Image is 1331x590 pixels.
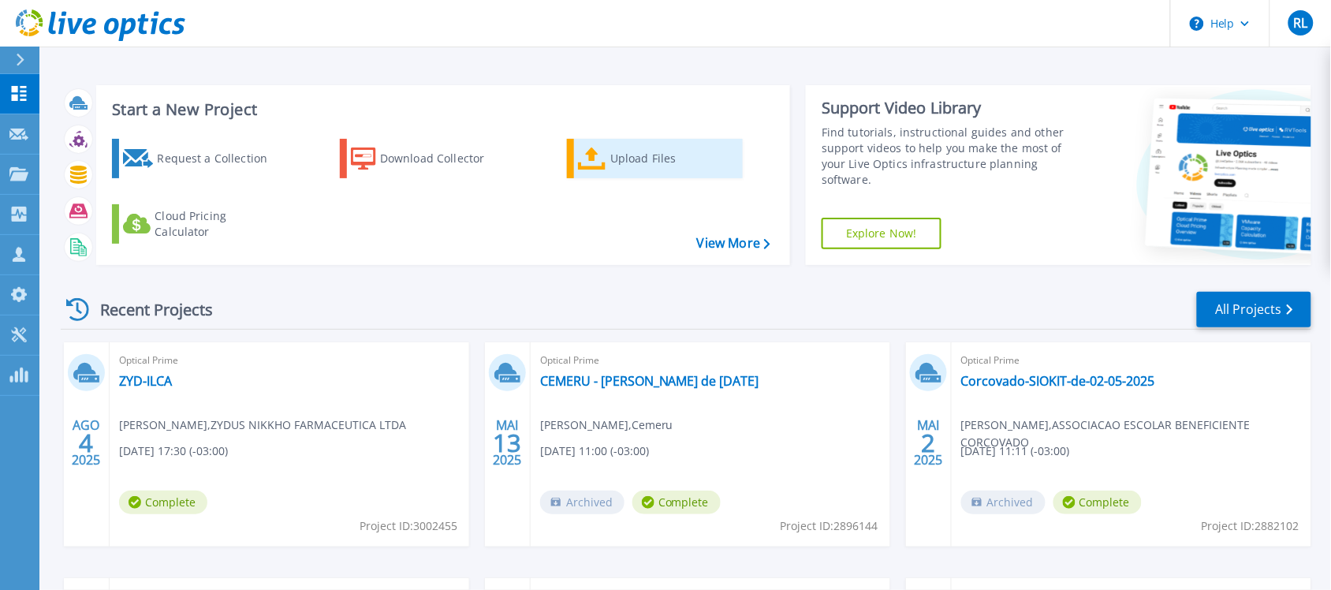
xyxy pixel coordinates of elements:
[822,218,941,249] a: Explore Now!
[119,352,460,369] span: Optical Prime
[119,491,207,514] span: Complete
[781,517,878,535] span: Project ID: 2896144
[155,208,281,240] div: Cloud Pricing Calculator
[61,290,234,329] div: Recent Projects
[921,436,935,450] span: 2
[540,416,673,434] span: [PERSON_NAME] , Cemeru
[157,143,283,174] div: Request a Collection
[1053,491,1142,514] span: Complete
[112,139,288,178] a: Request a Collection
[610,143,736,174] div: Upload Files
[961,491,1046,514] span: Archived
[961,442,1070,460] span: [DATE] 11:11 (-03:00)
[961,373,1155,389] a: Corcovado-SIOKIT-de-02-05-2025
[540,491,624,514] span: Archived
[540,373,759,389] a: CEMERU - [PERSON_NAME] de [DATE]
[540,442,649,460] span: [DATE] 11:00 (-03:00)
[632,491,721,514] span: Complete
[822,98,1077,118] div: Support Video Library
[119,416,406,434] span: [PERSON_NAME] , ZYDUS NIKKHO FARMACEUTICA LTDA
[119,442,228,460] span: [DATE] 17:30 (-03:00)
[71,414,101,472] div: AGO 2025
[340,139,516,178] a: Download Collector
[112,204,288,244] a: Cloud Pricing Calculator
[112,101,770,118] h3: Start a New Project
[360,517,457,535] span: Project ID: 3002455
[119,373,172,389] a: ZYD-ILCA
[697,236,770,251] a: View More
[961,352,1302,369] span: Optical Prime
[567,139,743,178] a: Upload Files
[1202,517,1299,535] span: Project ID: 2882102
[493,436,521,450] span: 13
[540,352,881,369] span: Optical Prime
[492,414,522,472] div: MAI 2025
[913,414,943,472] div: MAI 2025
[380,143,506,174] div: Download Collector
[961,416,1311,451] span: [PERSON_NAME] , ASSOCIACAO ESCOLAR BENEFICIENTE CORCOVADO
[79,436,93,450] span: 4
[822,125,1077,188] div: Find tutorials, instructional guides and other support videos to help you make the most of your L...
[1293,17,1307,29] span: RL
[1197,292,1311,327] a: All Projects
